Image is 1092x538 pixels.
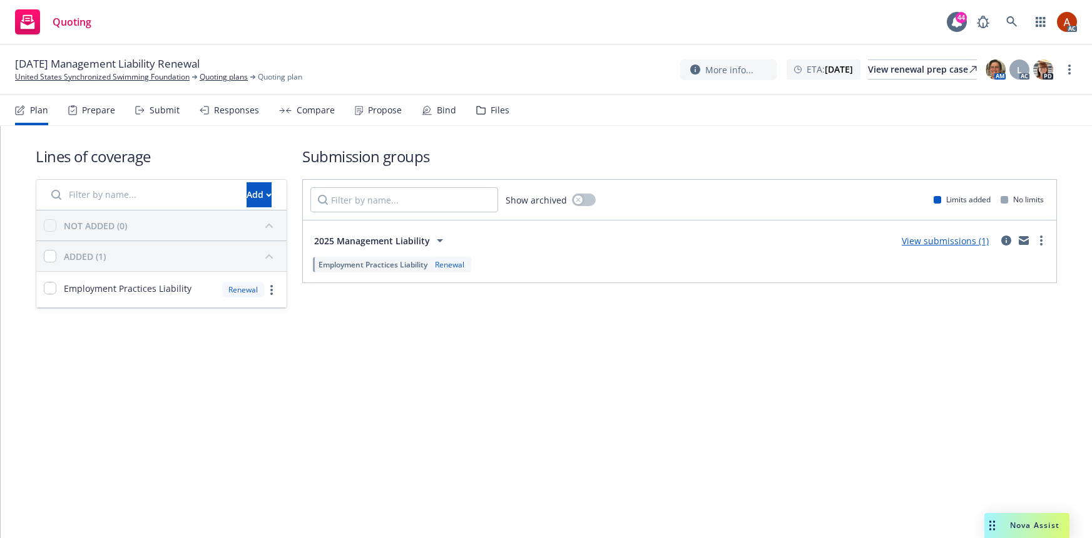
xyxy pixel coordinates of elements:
[1017,63,1022,76] span: L
[264,282,279,297] a: more
[1016,233,1031,248] a: mail
[64,282,191,295] span: Employment Practices Liability
[15,56,200,71] span: [DATE] Management Liability Renewal
[214,105,259,115] div: Responses
[1034,233,1049,248] a: more
[506,194,567,207] span: Show archived
[432,259,467,270] div: Renewal
[971,9,996,34] a: Report a Bug
[247,182,272,207] button: Add
[310,187,498,212] input: Filter by name...
[258,71,302,83] span: Quoting plan
[36,146,287,167] h1: Lines of coverage
[934,194,991,205] div: Limits added
[956,12,967,23] div: 44
[491,105,509,115] div: Files
[222,282,264,297] div: Renewal
[64,246,279,266] button: ADDED (1)
[64,250,106,263] div: ADDED (1)
[10,4,96,39] a: Quoting
[302,146,1057,167] h1: Submission groups
[319,259,427,270] span: Employment Practices Liability
[999,233,1014,248] a: circleInformation
[82,105,115,115] div: Prepare
[53,17,91,27] span: Quoting
[64,215,279,235] button: NOT ADDED (0)
[984,513,1000,538] div: Drag to move
[247,183,272,207] div: Add
[807,63,853,76] span: ETA :
[868,59,977,80] a: View renewal prep case
[705,63,753,76] span: More info...
[30,105,48,115] div: Plan
[902,235,989,247] a: View submissions (1)
[368,105,402,115] div: Propose
[1001,194,1044,205] div: No limits
[1028,9,1053,34] a: Switch app
[986,59,1006,80] img: photo
[200,71,248,83] a: Quoting plans
[1062,62,1077,77] a: more
[680,59,777,80] button: More info...
[1010,520,1059,530] span: Nova Assist
[150,105,180,115] div: Submit
[1057,12,1077,32] img: photo
[297,105,335,115] div: Compare
[868,60,977,79] div: View renewal prep case
[999,9,1024,34] a: Search
[825,63,853,75] strong: [DATE]
[15,71,190,83] a: United States Synchronized Swimming Foundation
[314,234,430,247] span: 2025 Management Liability
[64,219,127,232] div: NOT ADDED (0)
[437,105,456,115] div: Bind
[310,228,451,253] button: 2025 Management Liability
[984,513,1069,538] button: Nova Assist
[44,182,239,207] input: Filter by name...
[1033,59,1053,80] img: photo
